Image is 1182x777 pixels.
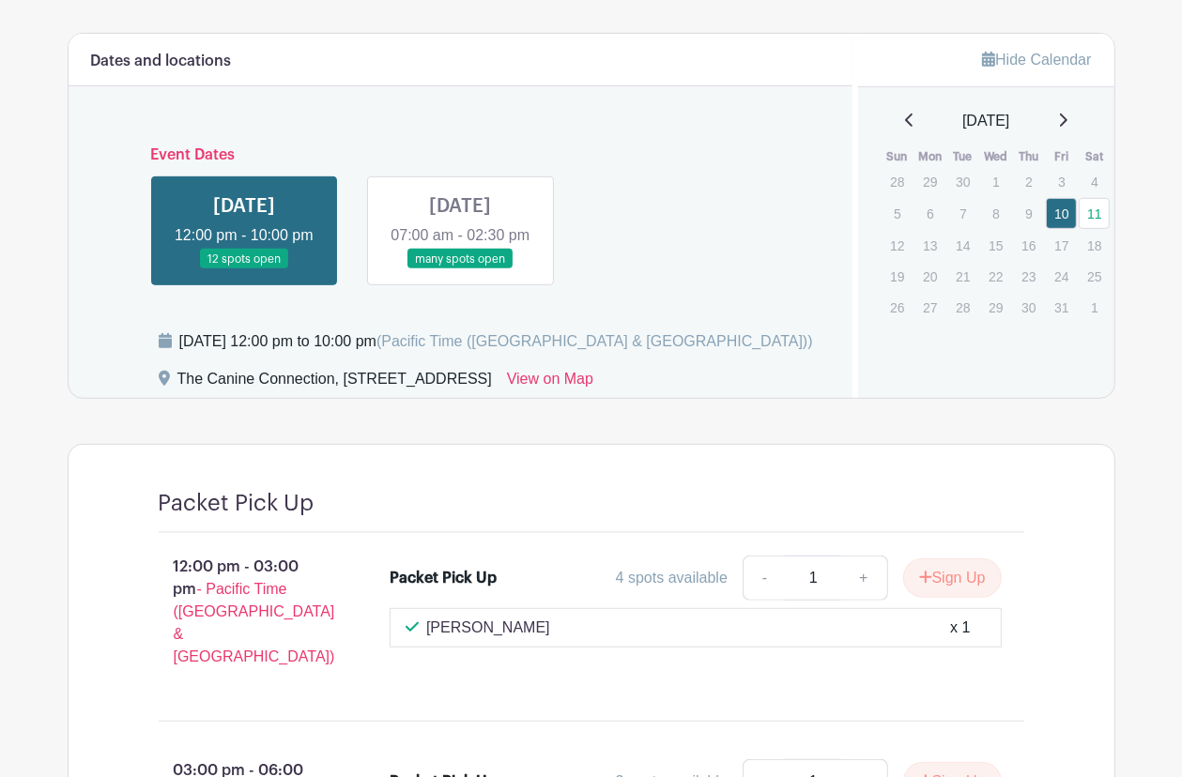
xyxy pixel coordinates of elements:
a: View on Map [507,368,593,398]
p: 4 [1079,167,1110,196]
p: 15 [980,231,1011,260]
p: 16 [1013,231,1044,260]
p: 30 [947,167,978,196]
p: 6 [914,199,945,228]
div: Packet Pick Up [390,567,497,589]
span: [DATE] [962,110,1009,132]
button: Sign Up [903,558,1002,598]
p: 23 [1013,262,1044,291]
p: 21 [947,262,978,291]
span: (Pacific Time ([GEOGRAPHIC_DATA] & [GEOGRAPHIC_DATA])) [376,333,813,349]
p: 12:00 pm - 03:00 pm [129,548,361,676]
th: Thu [1012,147,1045,166]
p: 29 [980,293,1011,322]
p: 9 [1013,199,1044,228]
p: 5 [882,199,913,228]
p: 1 [1079,293,1110,322]
p: 27 [914,293,945,322]
p: 24 [1046,262,1077,291]
p: 2 [1013,167,1044,196]
p: 28 [947,293,978,322]
h6: Event Dates [136,146,786,164]
p: 13 [914,231,945,260]
a: Hide Calendar [982,52,1091,68]
h4: Packet Pick Up [159,490,315,517]
p: [PERSON_NAME] [426,617,550,639]
p: 30 [1013,293,1044,322]
p: 3 [1046,167,1077,196]
p: 19 [882,262,913,291]
a: + [840,556,887,601]
th: Fri [1045,147,1078,166]
p: 8 [980,199,1011,228]
th: Wed [979,147,1012,166]
p: 14 [947,231,978,260]
th: Mon [913,147,946,166]
h6: Dates and locations [91,53,232,70]
p: 20 [914,262,945,291]
p: 25 [1079,262,1110,291]
div: x 1 [950,617,970,639]
a: 10 [1046,198,1077,229]
th: Tue [946,147,979,166]
p: 22 [980,262,1011,291]
th: Sat [1078,147,1111,166]
p: 26 [882,293,913,322]
p: 18 [1079,231,1110,260]
p: 31 [1046,293,1077,322]
span: - Pacific Time ([GEOGRAPHIC_DATA] & [GEOGRAPHIC_DATA]) [174,581,335,664]
div: The Canine Connection, [STREET_ADDRESS] [177,368,492,398]
div: [DATE] 12:00 pm to 10:00 pm [179,330,813,353]
p: 12 [882,231,913,260]
p: 7 [947,199,978,228]
p: 17 [1046,231,1077,260]
th: Sun [881,147,913,166]
a: - [743,556,786,601]
p: 29 [914,167,945,196]
div: 4 spots available [616,567,728,589]
p: 28 [882,167,913,196]
p: 1 [980,167,1011,196]
a: 11 [1079,198,1110,229]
